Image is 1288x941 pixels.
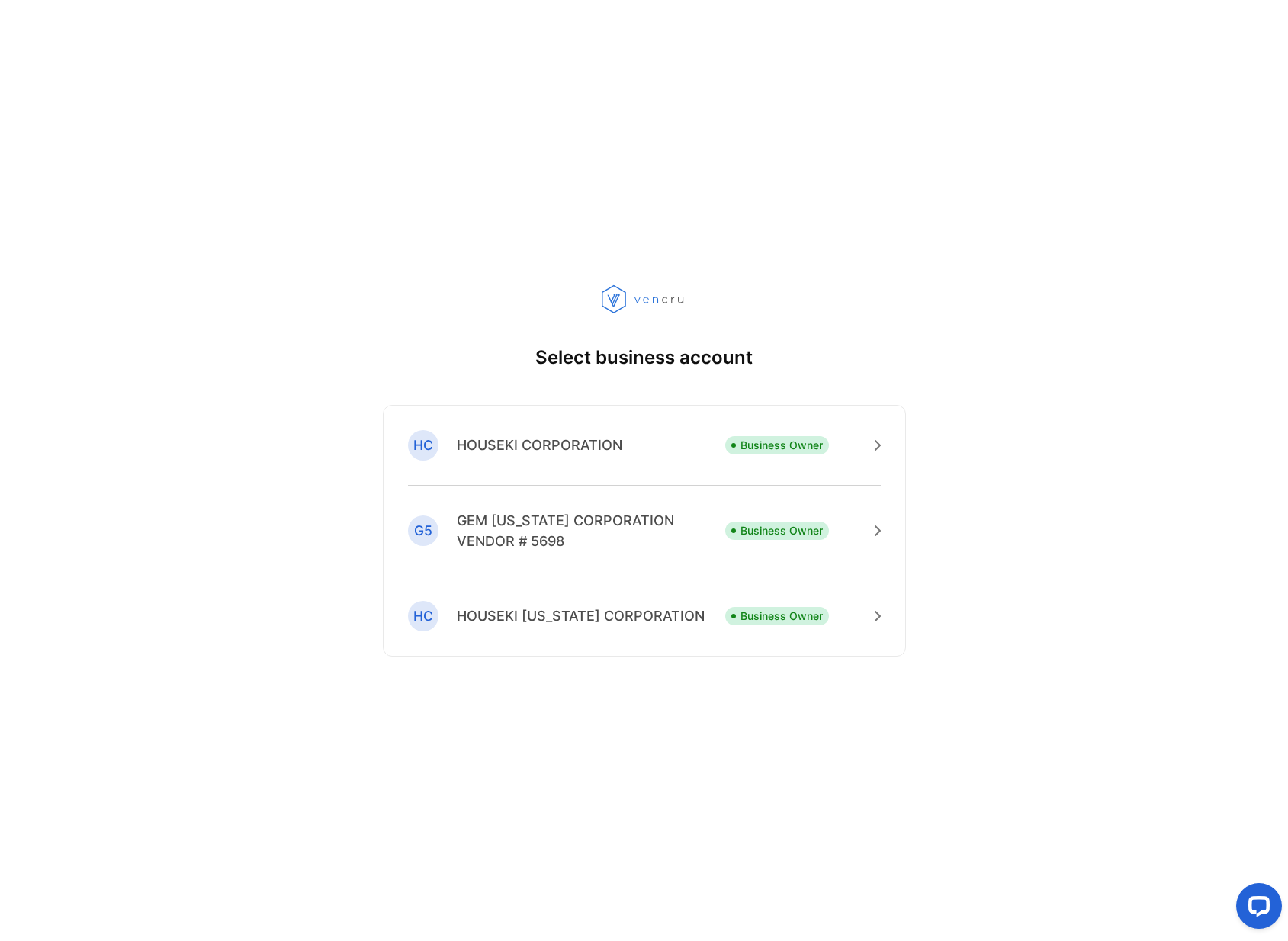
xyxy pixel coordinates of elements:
iframe: LiveChat chat widget [1224,877,1288,941]
p: Business Owner [740,522,823,538]
p: HC [413,435,433,455]
p: HC [413,606,433,626]
p: Select business account [535,344,753,371]
p: HOUSEKI [US_STATE] CORPORATION [457,605,705,626]
p: HOUSEKI CORPORATION [457,435,622,455]
p: G5 [414,521,432,541]
p: GEM [US_STATE] CORPORATION VENDOR # 5698 [457,510,725,551]
img: vencru logo [602,284,687,313]
p: Business Owner [740,608,823,624]
p: Business Owner [740,437,823,453]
